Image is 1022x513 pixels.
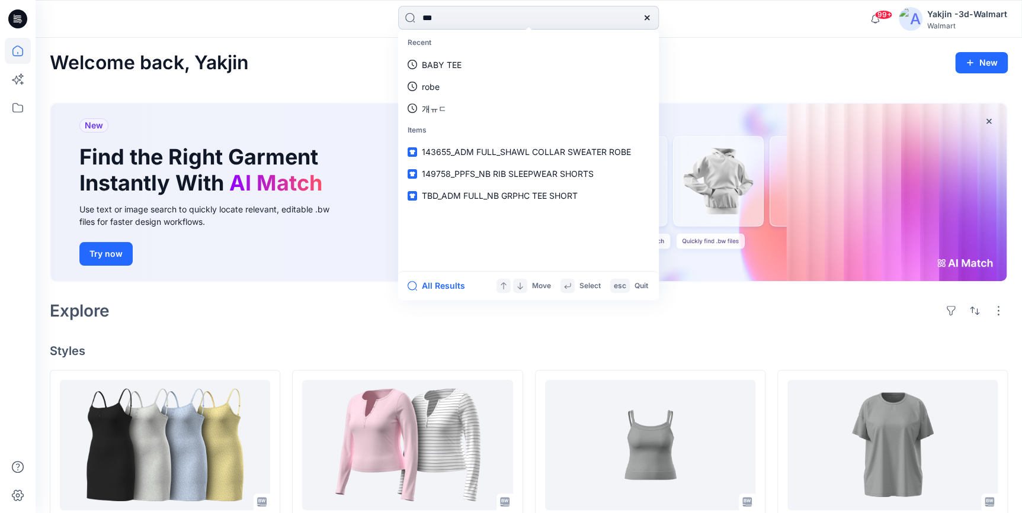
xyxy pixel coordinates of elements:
h1: Find the Right Garment Instantly With [79,144,328,195]
p: Quit [635,280,648,292]
h4: Styles [50,344,1008,358]
p: 개ㅠㄷ [422,102,447,115]
span: AI Match [229,170,322,196]
a: robe [401,76,656,98]
a: HQ021638_PPFS_NB SLIP [60,380,270,510]
div: Use text or image search to quickly locate relevant, editable .bw files for faster design workflows. [79,203,346,228]
span: 99+ [874,10,892,20]
a: TBD_ADM SC_NB SLEEP TEE SHORT SET [787,380,998,510]
button: New [955,52,1008,73]
p: Items [401,120,656,141]
a: TBD_ADM SC_NB DOUBLE CAMI [545,380,755,510]
span: TBD_ADM FULL_NB GRPHC TEE SHORT [422,191,578,201]
h2: Welcome back, Yakjin [50,52,249,74]
p: BABY TEE [422,59,462,71]
p: robe [422,80,440,93]
h2: Explore [50,301,110,320]
a: HQ018365_PPFS_NB SLEEPWEAR HENLEY TOP [302,380,512,510]
span: 149758_PPFS_NB RIB SLEEPWEAR SHORTS [422,169,594,179]
a: BABY TEE [401,54,656,76]
p: Move [532,280,551,292]
span: New [85,118,103,133]
a: TBD_ADM FULL_NB GRPHC TEE SHORT [401,185,656,207]
a: 149758_PPFS_NB RIB SLEEPWEAR SHORTS [401,163,656,185]
button: All Results [408,279,473,293]
div: Yakjin -3d-Walmart [927,7,1007,21]
p: Recent [401,32,656,54]
a: 개ㅠㄷ [401,98,656,120]
div: Walmart [927,21,1007,30]
img: avatar [899,7,922,31]
span: 143655_ADM FULL_SHAWL COLLAR SWEATER ROBE [422,147,631,157]
p: esc [614,280,626,292]
p: Select [579,280,601,292]
button: Try now [79,242,133,266]
a: 143655_ADM FULL_SHAWL COLLAR SWEATER ROBE [401,141,656,163]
